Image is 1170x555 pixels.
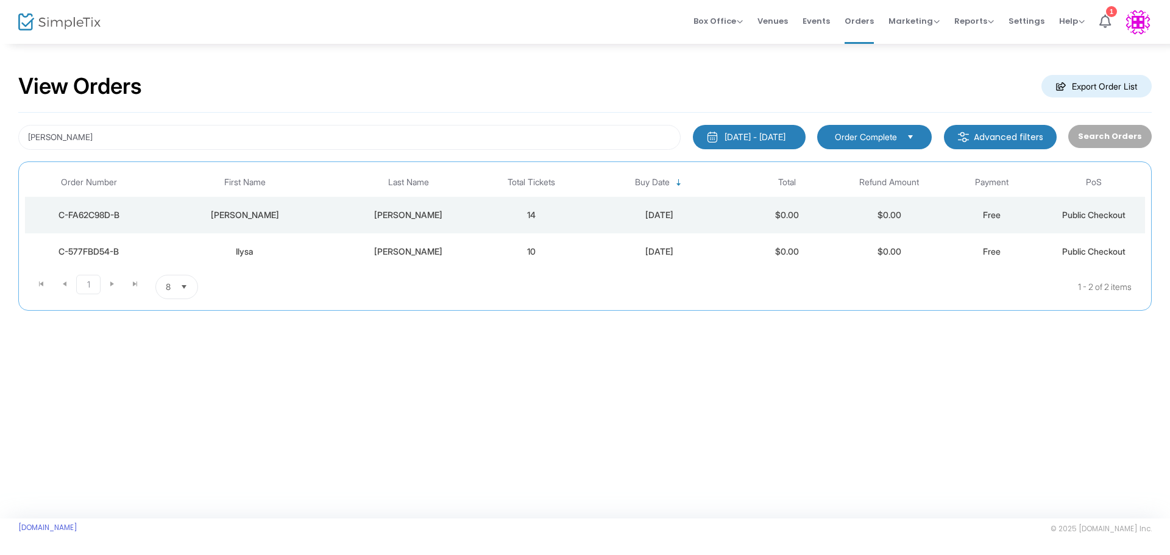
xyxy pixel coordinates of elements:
td: 14 [480,197,583,233]
span: Payment [975,177,1009,188]
div: Data table [25,168,1145,270]
div: 1 [1106,6,1117,17]
span: Settings [1009,5,1044,37]
span: Sortable [674,178,684,188]
div: C-FA62C98D-B [28,209,150,221]
span: Box Office [693,15,743,27]
div: [DATE] - [DATE] [725,131,785,143]
button: Select [902,130,919,144]
span: Free [983,210,1001,220]
div: Rachel [156,209,334,221]
td: $0.00 [736,197,838,233]
div: 8/11/2025 [586,246,733,258]
span: © 2025 [DOMAIN_NAME] Inc. [1051,524,1152,534]
kendo-pager-info: 1 - 2 of 2 items [319,275,1132,299]
td: 10 [480,233,583,270]
img: filter [957,131,970,143]
span: Orders [845,5,874,37]
span: Reports [954,15,994,27]
input: Search by name, email, phone, order number, ip address, or last 4 digits of card [18,125,681,150]
span: Order Number [61,177,117,188]
m-button: Export Order List [1041,75,1152,97]
a: [DOMAIN_NAME] [18,523,77,532]
span: PoS [1086,177,1102,188]
th: Refund Amount [838,168,940,197]
span: Buy Date [635,177,670,188]
td: $0.00 [838,197,940,233]
td: $0.00 [736,233,838,270]
button: Select [175,275,193,299]
m-button: Advanced filters [944,125,1057,149]
button: [DATE] - [DATE] [693,125,806,149]
span: 8 [166,281,171,293]
span: Free [983,246,1001,256]
span: Public Checkout [1062,210,1126,220]
div: Grossman [340,246,477,258]
td: $0.00 [838,233,940,270]
span: Page 1 [76,275,101,294]
img: monthly [706,131,718,143]
div: 8/14/2025 [586,209,733,221]
span: Order Complete [835,131,897,143]
span: First Name [224,177,266,188]
span: Events [803,5,830,37]
span: Public Checkout [1062,246,1126,256]
span: Last Name [388,177,429,188]
div: C-577FBD54-B [28,246,150,258]
span: Venues [757,5,788,37]
th: Total Tickets [480,168,583,197]
th: Total [736,168,838,197]
div: Ilysa [156,246,334,258]
h2: View Orders [18,73,142,100]
span: Marketing [888,15,940,27]
div: Grossman [340,209,477,221]
span: Help [1059,15,1085,27]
